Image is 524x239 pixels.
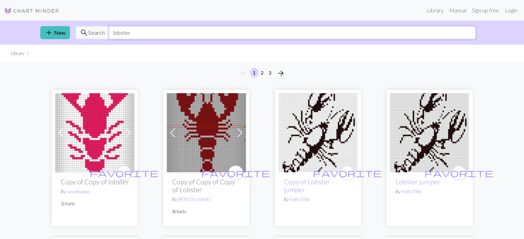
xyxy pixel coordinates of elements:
[66,189,90,194] a: sanaehagino
[502,3,520,17] a: Login
[90,166,158,180] i: favourite
[80,28,88,37] span: search
[40,26,70,39] a: New
[228,165,243,181] button: favourite
[237,68,288,79] nav: Page navigation
[167,93,246,172] img: Lobster
[451,165,466,181] button: favourite
[274,68,288,79] button: Next
[88,29,105,37] span: Search
[178,197,211,202] a: [PERSON_NAME]
[167,129,246,135] a: Lobster
[277,68,285,78] span: arrow_forward
[390,93,469,172] img: IMG_1704.jpeg
[201,167,270,178] span: favorite
[4,7,59,15] img: Logo
[116,165,132,181] button: favourite
[313,166,382,180] i: favourite
[266,68,274,78] button: 3
[424,167,493,178] span: favorite
[284,196,352,203] p: By
[201,166,270,180] i: favourite
[258,68,266,78] button: 2
[424,3,446,17] a: Library
[61,188,129,195] p: By
[289,197,309,202] a: Hatty3786
[11,50,24,57] li: Library
[313,167,382,178] span: favorite
[172,208,240,215] p: 8 charts
[278,93,358,172] img: IMG_1704.jpeg
[424,166,493,180] i: favourite
[61,178,129,186] h2: Copy of Copy of lobster
[390,129,469,135] a: IMG_1704.jpeg
[340,165,355,181] button: favourite
[469,3,502,17] a: Sign up free
[55,93,134,172] img: lobster
[284,178,330,194] a: Copy of Lobster jumper
[172,178,240,194] h2: Copy of Copy of Copy of Lobster
[395,178,440,186] a: Lobster jumper
[278,129,358,135] a: IMG_1704.jpeg
[61,200,129,207] p: 2 charts
[395,188,464,195] p: By
[172,196,240,203] p: By
[446,3,469,17] a: Manual
[90,167,158,178] span: favorite
[401,189,421,194] a: Hatty3786
[55,129,134,135] a: lobster
[250,68,258,78] button: 1
[277,69,285,77] i: Next
[45,28,53,37] span: add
